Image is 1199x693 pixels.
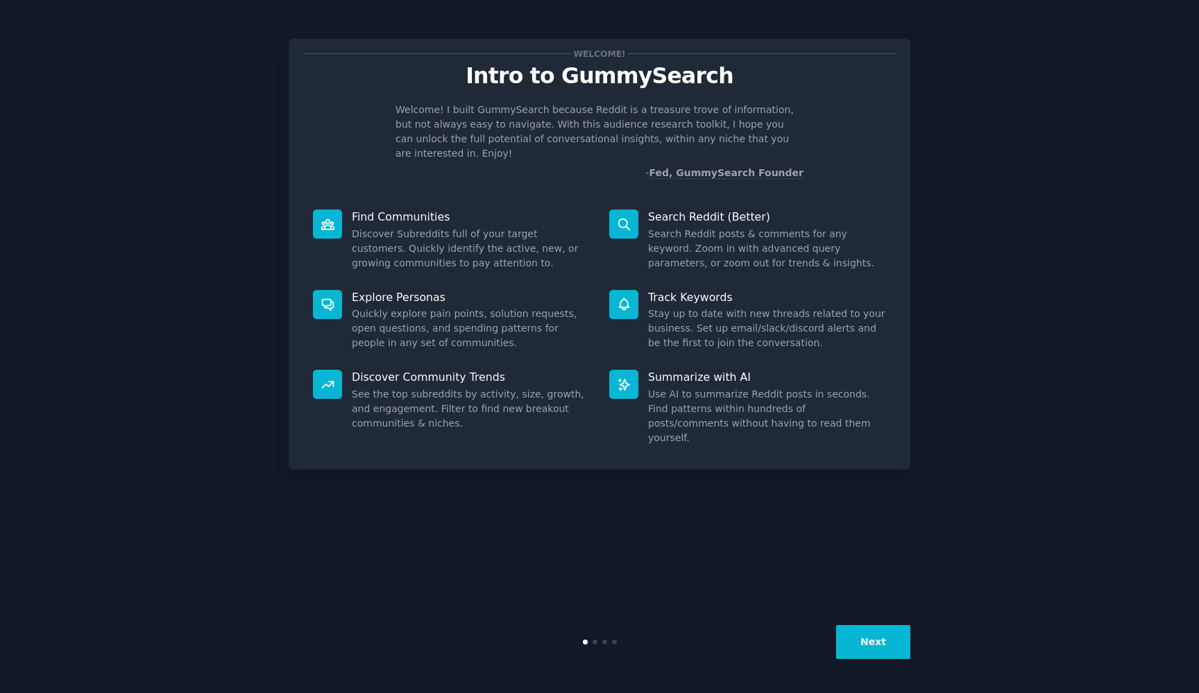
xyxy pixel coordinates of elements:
[648,387,886,445] dd: Use AI to summarize Reddit posts in seconds. Find patterns within hundreds of posts/comments with...
[571,46,628,61] span: Welcome!
[352,307,590,350] dd: Quickly explore pain points, solution requests, open questions, and spending patterns for people ...
[649,167,803,179] a: Fed, GummySearch Founder
[352,290,590,305] p: Explore Personas
[303,64,896,88] p: Intro to GummySearch
[648,290,886,305] p: Track Keywords
[396,103,803,161] p: Welcome! I built GummySearch because Reddit is a treasure trove of information, but not always ea...
[648,370,886,384] p: Summarize with AI
[648,209,886,224] p: Search Reddit (Better)
[836,625,910,659] button: Next
[645,166,803,180] div: -
[648,307,886,350] dd: Stay up to date with new threads related to your business. Set up email/slack/discord alerts and ...
[352,370,590,384] p: Discover Community Trends
[352,387,590,431] dd: See the top subreddits by activity, size, growth, and engagement. Filter to find new breakout com...
[648,227,886,271] dd: Search Reddit posts & comments for any keyword. Zoom in with advanced query parameters, or zoom o...
[352,209,590,224] p: Find Communities
[352,227,590,271] dd: Discover Subreddits full of your target customers. Quickly identify the active, new, or growing c...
